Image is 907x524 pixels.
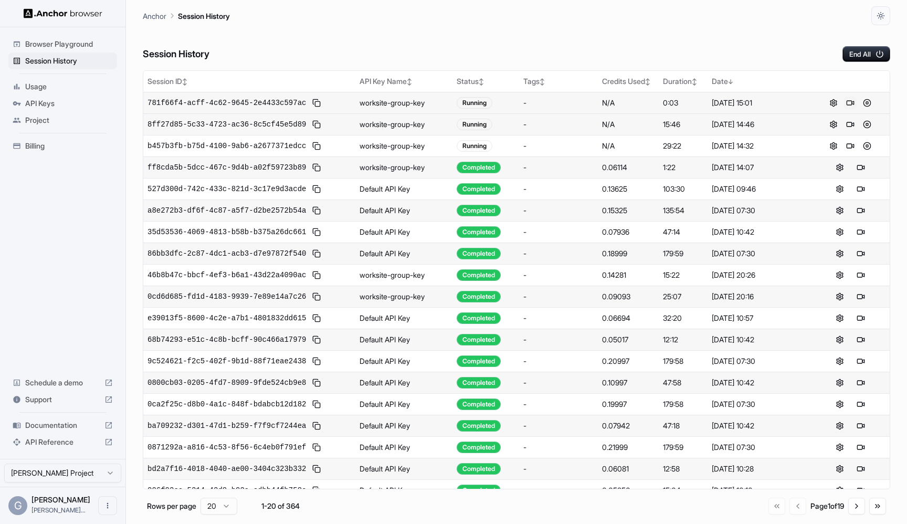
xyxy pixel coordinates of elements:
div: Completed [457,248,501,259]
div: - [523,485,594,496]
div: [DATE] 14:07 [712,162,806,173]
div: 1-20 of 364 [254,501,307,511]
div: 15:46 [663,119,704,130]
div: Documentation [8,417,117,434]
button: End All [842,46,890,62]
span: ff8cda5b-5dcc-467c-9d4b-a02f59723b89 [147,162,306,173]
div: Completed [457,485,501,496]
div: [DATE] 10:42 [712,378,806,388]
div: 0.20997 [602,356,655,366]
div: - [523,334,594,345]
div: G [8,496,27,515]
span: ↕ [540,78,545,86]
div: Completed [457,463,501,475]
div: [DATE] 14:32 [712,141,806,151]
div: - [523,205,594,216]
div: Support [8,391,117,408]
span: ↕ [407,78,412,86]
div: - [523,119,594,130]
td: worksite-group-key [355,113,452,135]
p: Anchor [143,11,166,22]
td: Default API Key [355,329,452,350]
div: Completed [457,312,501,324]
nav: breadcrumb [143,10,230,22]
div: 0.13625 [602,184,655,194]
div: [DATE] 10:28 [712,464,806,474]
div: - [523,98,594,108]
span: 006f02ee-5214-42d8-b92a-edbb44fb758c [147,485,306,496]
div: Completed [457,334,501,345]
div: Session ID [147,76,351,87]
div: 179:59 [663,442,704,453]
div: Tags [523,76,594,87]
td: Default API Key [355,415,452,436]
p: Session History [178,11,230,22]
span: 86bb3dfc-2c87-4dc1-acb3-d7e97872f540 [147,248,306,259]
div: - [523,184,594,194]
div: Running [457,119,492,130]
td: Default API Key [355,372,452,393]
div: - [523,291,594,302]
div: [DATE] 10:42 [712,334,806,345]
div: Duration [663,76,704,87]
td: Default API Key [355,436,452,458]
p: Rows per page [147,501,196,511]
div: 47:58 [663,378,704,388]
div: 0.06081 [602,464,655,474]
div: 0.19997 [602,399,655,410]
div: Billing [8,138,117,154]
td: Default API Key [355,350,452,372]
td: worksite-group-key [355,135,452,156]
span: greg@intrinsic-labs.ai [31,506,86,514]
div: 15:04 [663,485,704,496]
div: [DATE] 09:46 [712,184,806,194]
span: 0800cb03-0205-4fd7-8909-9fde524cb9e8 [147,378,306,388]
div: Status [457,76,515,87]
div: API Reference [8,434,117,450]
div: 0.07942 [602,421,655,431]
div: 0.05017 [602,334,655,345]
div: - [523,313,594,323]
div: API Keys [8,95,117,112]
div: 25:07 [663,291,704,302]
div: [DATE] 07:30 [712,399,806,410]
div: Running [457,97,492,109]
div: [DATE] 10:57 [712,313,806,323]
span: 0cd6d685-fd1d-4183-9939-7e89e14a7c26 [147,291,306,302]
span: e39013f5-8600-4c2e-a7b1-4801832dd615 [147,313,306,323]
div: 179:59 [663,248,704,259]
span: ↕ [692,78,697,86]
div: Completed [457,291,501,302]
div: Credits Used [602,76,655,87]
div: N/A [602,98,655,108]
td: Default API Key [355,243,452,264]
span: 8ff27d85-5c33-4723-ac36-8c5cf45e5d89 [147,119,306,130]
span: 527d300d-742c-433c-821d-3c17e9d3acde [147,184,306,194]
span: ↕ [479,78,484,86]
span: ↓ [728,78,733,86]
span: Billing [25,141,113,151]
td: Default API Key [355,479,452,501]
span: ↕ [645,78,650,86]
span: Greg Miller [31,495,90,504]
div: 0.21999 [602,442,655,453]
div: Completed [457,183,501,195]
div: Page 1 of 19 [810,501,844,511]
div: Schedule a demo [8,374,117,391]
div: 47:14 [663,227,704,237]
h6: Session History [143,47,209,62]
span: Usage [25,81,113,92]
div: N/A [602,119,655,130]
div: 29:22 [663,141,704,151]
div: API Key Name [360,76,448,87]
div: N/A [602,141,655,151]
div: [DATE] 07:30 [712,442,806,453]
div: 15:22 [663,270,704,280]
span: Session History [25,56,113,66]
div: Completed [457,442,501,453]
span: 0ca2f25c-d8b0-4a1c-848f-bdabcb12d182 [147,399,306,410]
div: - [523,464,594,474]
div: [DATE] 07:30 [712,248,806,259]
div: 103:30 [663,184,704,194]
div: 0.14281 [602,270,655,280]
